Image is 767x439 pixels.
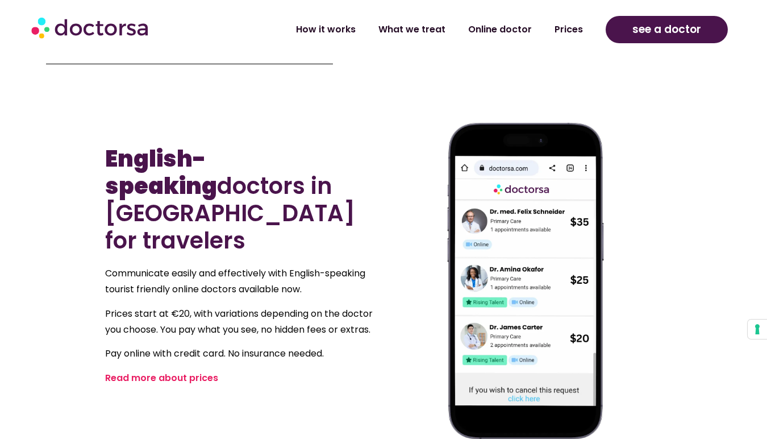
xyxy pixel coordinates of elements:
nav: Menu [205,16,594,43]
a: see a doctor [606,16,728,43]
button: Your consent preferences for tracking technologies [748,320,767,339]
a: What we treat [367,16,457,43]
h2: doctors in [GEOGRAPHIC_DATA] for travelers [105,145,378,254]
p: Communicate easily and effectively with English-speaking tourist friendly online doctors availabl... [105,266,378,297]
p: Pay online with credit card. No insurance needed. [105,346,378,362]
a: Read more about prices [105,371,218,384]
a: Online doctor [457,16,543,43]
p: Prices start at €20, with variations depending on the doctor you choose. You pay what you see, no... [105,306,378,338]
a: Prices [543,16,594,43]
span: see a doctor [632,20,701,39]
b: English-speaking [105,143,217,202]
a: How it works [285,16,367,43]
